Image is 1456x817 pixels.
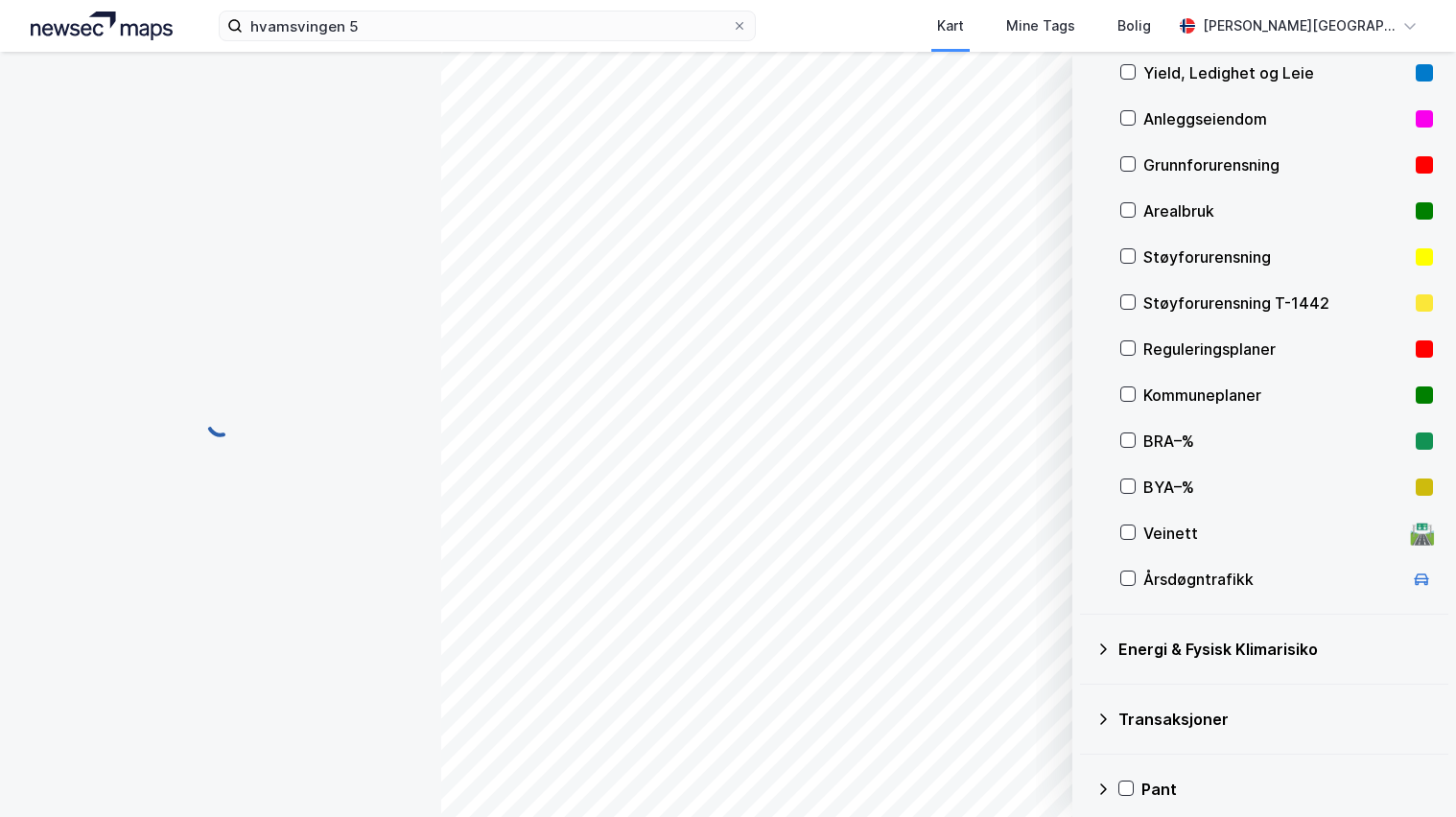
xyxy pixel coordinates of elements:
div: Grunnforurensning [1143,153,1408,176]
input: Søk på adresse, matrikkel, gårdeiere, leietakere eller personer [243,12,732,40]
div: Energi & Fysisk Klimarisiko [1118,638,1433,661]
div: Yield, Ledighet og Leie [1143,61,1408,84]
div: Pant [1141,778,1433,801]
div: Årsdøgntrafikk [1143,568,1402,591]
div: Transaksjoner [1118,708,1433,731]
div: Kontrollprogram for chat [1360,725,1456,817]
img: logo.a4113a55bc3d86da70a041830d287a7e.svg [31,12,173,40]
img: spinner.a6d8c91a73a9ac5275cf975e30b51cfb.svg [205,408,236,438]
div: Reguleringsplaner [1143,338,1408,361]
iframe: Chat Widget [1360,725,1456,817]
div: Mine Tags [1006,14,1075,37]
div: 🛣️ [1409,521,1435,546]
div: BRA–% [1143,430,1408,453]
div: Bolig [1117,14,1151,37]
div: Anleggseiendom [1143,107,1408,130]
div: Støyforurensning T-1442 [1143,292,1408,315]
div: BYA–% [1143,476,1408,499]
div: Veinett [1143,522,1402,545]
div: Arealbruk [1143,199,1408,222]
div: Kart [937,14,964,37]
div: [PERSON_NAME][GEOGRAPHIC_DATA] [1203,14,1395,37]
div: Støyforurensning [1143,245,1408,268]
div: Kommuneplaner [1143,384,1408,407]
